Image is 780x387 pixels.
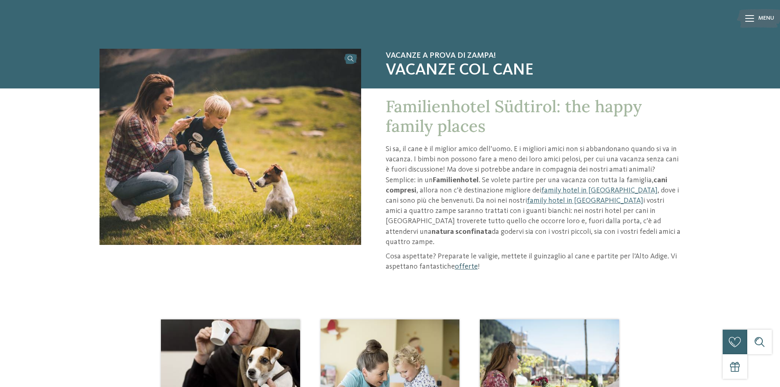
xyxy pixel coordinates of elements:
strong: Familienhotel [433,177,479,184]
strong: cani compresi [386,177,667,194]
span: Vacanze col cane [386,61,681,80]
img: Familienhotel: hotel per cani in Alto Adige [99,49,361,245]
span: Familienhotel Südtirol: the happy family places [386,96,642,136]
p: Cosa aspettate? Preparate le valigie, mettete il guinzaglio al cane e partite per l’Alto Adige. V... [386,251,681,272]
p: Si sa, il cane è il miglior amico dell’uomo. E i migliori amici non si abbandonano quando si va i... [386,144,681,247]
a: family hotel in [GEOGRAPHIC_DATA] [541,187,658,194]
a: offerte [455,263,478,270]
strong: natura sconfinata [432,228,492,235]
span: Vacanze a prova di zampa! [386,51,681,61]
a: family hotel in [GEOGRAPHIC_DATA] [527,197,643,204]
